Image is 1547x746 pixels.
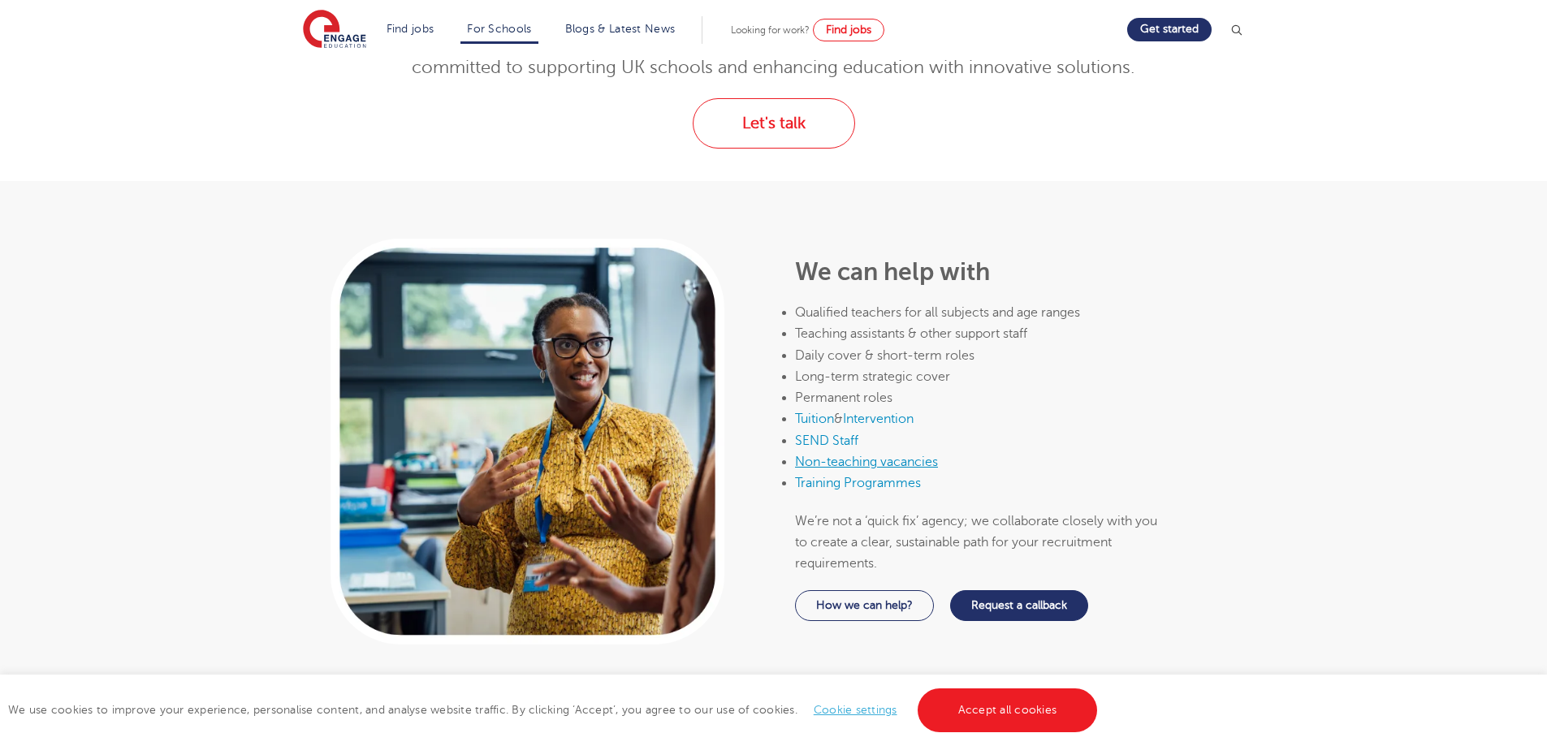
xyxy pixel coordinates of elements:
span: Looking for work? [731,24,810,36]
a: Intervention [843,412,914,426]
a: Request a callback [950,590,1088,621]
img: Engage Education [303,10,366,50]
a: Non-teaching vacancies [795,455,938,469]
span: Find jobs [826,24,871,36]
li: & [795,408,1158,429]
a: Find jobs [387,23,434,35]
a: For Schools [467,23,531,35]
li: Teaching assistants & other support staff [795,323,1158,344]
p: We’re not a ‘quick fix’ agency; we collaborate closely with you to create a clear, sustainable pa... [795,511,1158,575]
a: Accept all cookies [918,688,1098,732]
a: How we can help? [795,590,934,621]
span: We use cookies to improve your experience, personalise content, and analyse website traffic. By c... [8,704,1101,716]
li: Daily cover & short-term roles [795,345,1158,366]
h2: We can help with [795,258,1158,286]
a: Let's talk [693,98,855,149]
a: Get started [1127,18,1212,41]
li: Long-term strategic cover [795,366,1158,387]
a: Training Programmes [795,476,921,490]
li: Qualified teachers for all subjects and age ranges [795,302,1158,323]
a: Find jobs [813,19,884,41]
a: Cookie settings [814,704,897,716]
a: Blogs & Latest News [565,23,676,35]
a: Tuition [795,412,834,426]
li: Permanent roles [795,387,1158,408]
a: SEND Staff [795,433,858,448]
